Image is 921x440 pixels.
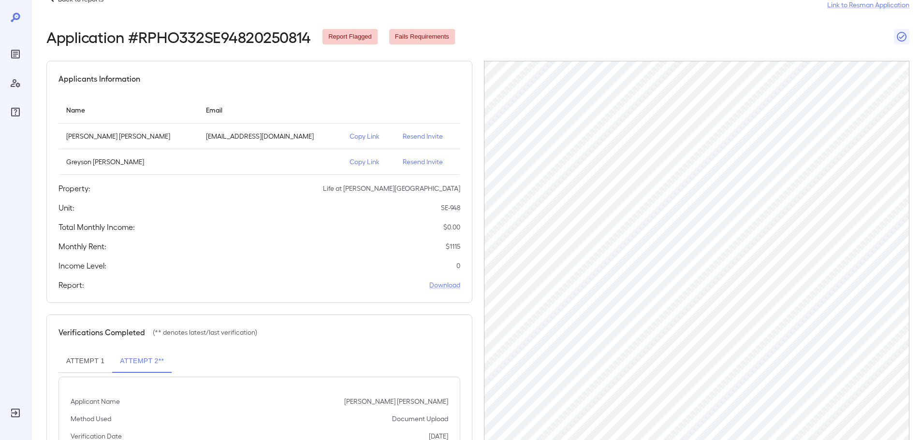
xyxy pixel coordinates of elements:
[8,75,23,91] div: Manage Users
[8,405,23,421] div: Log Out
[8,46,23,62] div: Reports
[894,29,909,44] button: Close Report
[443,222,460,232] p: $ 0.00
[58,241,106,252] h5: Monthly Rent:
[58,326,145,338] h5: Verifications Completed
[446,241,460,251] p: $ 1115
[58,183,90,194] h5: Property:
[66,131,190,141] p: [PERSON_NAME] [PERSON_NAME]
[58,202,74,213] h5: Unit:
[441,203,460,213] p: SE-948
[206,131,335,141] p: [EMAIL_ADDRESS][DOMAIN_NAME]
[350,131,387,141] p: Copy Link
[58,279,84,291] h5: Report:
[58,73,140,85] h5: Applicants Information
[58,260,106,271] h5: Income Level:
[323,184,460,193] p: Life at [PERSON_NAME][GEOGRAPHIC_DATA]
[66,157,190,167] p: Greyson [PERSON_NAME]
[403,131,452,141] p: Resend Invite
[112,350,172,373] button: Attempt 2**
[46,28,311,45] h2: Application # RPHO332SE94820250814
[71,397,120,406] p: Applicant Name
[344,397,448,406] p: [PERSON_NAME] [PERSON_NAME]
[350,157,387,167] p: Copy Link
[322,32,378,42] span: Report Flagged
[198,96,342,124] th: Email
[456,261,460,270] p: 0
[58,221,135,233] h5: Total Monthly Income:
[392,414,448,424] p: Document Upload
[71,414,111,424] p: Method Used
[429,280,460,290] a: Download
[58,350,112,373] button: Attempt 1
[389,32,455,42] span: Fails Requirements
[153,327,257,337] p: (** denotes latest/last verification)
[58,96,198,124] th: Name
[403,157,452,167] p: Resend Invite
[58,96,460,175] table: simple table
[8,104,23,120] div: FAQ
